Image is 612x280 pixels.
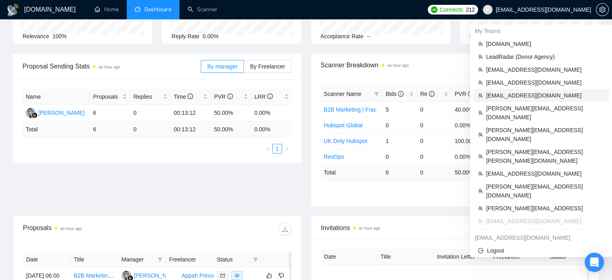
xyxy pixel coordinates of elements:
span: team [478,110,483,115]
span: info-circle [429,91,435,97]
th: Date [23,252,70,268]
span: Status [217,255,250,264]
td: 1 [382,133,417,149]
span: info-circle [267,93,273,99]
img: gigradar-bm.png [32,112,37,118]
th: Title [70,252,118,268]
li: Previous Page [263,144,272,153]
div: Appah Prince [181,271,215,280]
button: left [263,144,272,153]
a: homeHome [95,6,119,13]
div: zhanat.batyrbekov@gigradar.io [470,231,612,244]
span: [PERSON_NAME][EMAIL_ADDRESS][DOMAIN_NAME] [486,182,604,200]
span: team [478,132,483,137]
span: team [478,219,483,224]
span: Bids [385,91,404,97]
td: Total [23,122,90,137]
span: team [478,80,483,85]
td: 0 [417,164,451,180]
span: Scanner Breakdown [321,60,590,70]
span: Re [420,91,435,97]
time: an hour ago [387,63,409,68]
time: an hour ago [359,226,380,230]
a: Hubspot Global [324,122,363,129]
td: 0 [382,117,417,133]
img: upwork-logo.png [431,6,437,13]
td: 0 [130,122,170,137]
span: [PERSON_NAME][EMAIL_ADDRESS][DOMAIN_NAME] [486,104,604,122]
li: 1 [272,144,282,153]
span: filter [158,257,163,262]
th: Replies [130,89,170,105]
span: [PERSON_NAME][EMAIL_ADDRESS] [486,204,604,213]
th: Title [377,249,434,265]
span: [EMAIL_ADDRESS][DOMAIN_NAME] [486,217,604,226]
div: Open Intercom Messenger [585,253,604,272]
a: searchScanner [188,6,217,13]
span: info-circle [227,93,233,99]
span: 0.00% [203,33,219,39]
a: UK Only Hubspot [324,138,367,144]
span: logout [478,248,484,253]
span: dislike [278,272,284,279]
th: Invitation Letter [434,249,490,265]
div: [PERSON_NAME] [38,108,84,117]
a: setting [596,6,609,13]
td: 0 [382,149,417,164]
span: team [478,54,483,59]
th: Name [23,89,90,105]
span: download [279,226,291,232]
th: Freelancer [166,252,213,268]
img: logo [6,4,19,17]
a: 1 [273,144,282,153]
button: download [278,223,291,236]
span: Logout [478,246,604,255]
span: Connects: [440,5,464,14]
span: Reply Rate [171,33,199,39]
div: [PERSON_NAME] [134,271,180,280]
a: APAppah Prince [169,272,215,278]
span: team [478,206,483,211]
span: team [478,171,483,176]
td: 50.00% [211,105,251,122]
span: Acceptance Rate [321,33,364,39]
td: 6 [382,164,417,180]
span: filter [156,253,164,265]
span: info-circle [188,93,193,99]
button: setting [596,3,609,16]
span: like [266,272,272,279]
td: Total [321,164,383,180]
span: [DOMAIN_NAME] [486,39,604,48]
span: filter [253,257,258,262]
span: left [265,146,270,151]
td: 50.00 % [451,164,486,180]
span: PVR [214,93,233,100]
span: PVR [455,91,474,97]
span: filter [251,253,260,265]
span: [EMAIL_ADDRESS][DOMAIN_NAME] [486,78,604,87]
span: Proposals [93,92,121,101]
span: [EMAIL_ADDRESS][DOMAIN_NAME] [486,169,604,178]
td: 0 [417,133,451,149]
span: Relevance [23,33,49,39]
td: 40.00% [451,102,486,117]
span: [EMAIL_ADDRESS][DOMAIN_NAME] [486,65,604,74]
span: LRR [254,93,273,100]
span: mail [220,273,225,278]
td: 6 [90,105,130,122]
span: info-circle [398,91,404,97]
a: B2B Marketing | Frac [324,106,377,113]
div: Proposals [23,223,157,236]
td: 00:13:12 [171,105,211,122]
span: dashboard [135,6,140,12]
span: team [478,41,483,46]
span: team [478,154,483,159]
span: Proposal Sending Stats [23,61,201,71]
th: Proposals [90,89,130,105]
td: 50.00 % [211,122,251,137]
span: eye [235,273,239,278]
td: 00:13:12 [171,122,211,137]
span: By manager [207,63,237,70]
td: 0 [417,117,451,133]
